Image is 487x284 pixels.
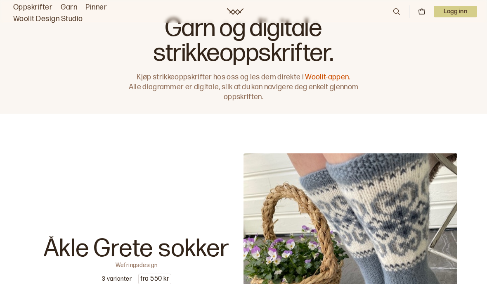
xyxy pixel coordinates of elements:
p: Wefringsdesign [116,261,158,267]
p: Logg inn [434,6,477,17]
a: Oppskrifter [13,2,52,13]
p: Åkle Grete sokker [44,236,229,261]
a: Woolit Design Studio [13,13,83,25]
a: Pinner [85,2,107,13]
a: Garn [61,2,77,13]
p: fra 550 kr [139,274,171,284]
p: 3 varianter [102,275,132,283]
a: Woolit-appen. [305,73,350,81]
button: User dropdown [434,6,477,17]
a: Woolit [227,8,243,15]
h1: Garn og digitale strikkeoppskrifter. [125,16,362,66]
p: Kjøp strikkeoppskrifter hos oss og les dem direkte i Alle diagrammer er digitale, slik at du kan ... [125,72,362,102]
